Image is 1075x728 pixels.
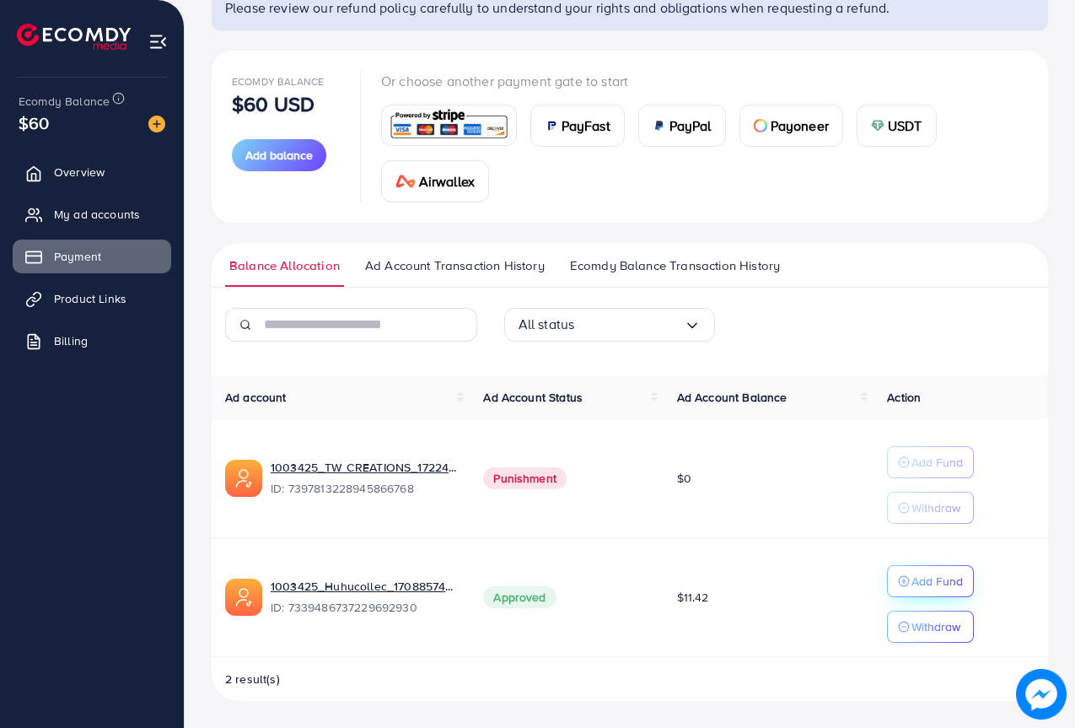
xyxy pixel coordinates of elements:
[225,389,287,406] span: Ad account
[888,116,922,136] span: USDT
[54,164,105,181] span: Overview
[911,571,963,591] p: Add Fund
[54,206,140,223] span: My ad accounts
[381,105,517,146] a: card
[13,282,171,315] a: Product Links
[271,459,456,498] div: <span class='underline'>1003425_TW CREATIONS_1722437620661</span></br>7397813228945866768
[229,256,340,275] span: Balance Allocation
[271,578,456,617] div: <span class='underline'>1003425_Huhucollec_1708857467687</span></br>7339486737229692930
[677,589,709,606] span: $11.42
[54,248,101,265] span: Payment
[545,119,558,132] img: card
[562,116,610,136] span: PayFast
[232,94,314,114] p: $60 USD
[225,671,280,688] span: 2 result(s)
[381,160,489,202] a: cardAirwallex
[13,240,171,273] a: Payment
[271,480,456,497] span: ID: 7397813228945866768
[17,24,131,50] img: logo
[419,171,475,191] span: Airwallex
[887,611,974,643] button: Withdraw
[669,116,712,136] span: PayPal
[245,147,313,164] span: Add balance
[54,290,126,307] span: Product Links
[911,452,963,472] p: Add Fund
[381,71,1028,91] p: Or choose another payment gate to start
[19,111,49,135] span: $60
[638,105,726,147] a: cardPayPal
[574,311,683,337] input: Search for option
[887,446,974,478] button: Add Fund
[857,105,937,147] a: cardUSDT
[653,119,666,132] img: card
[54,332,88,349] span: Billing
[483,586,556,608] span: Approved
[887,565,974,597] button: Add Fund
[271,578,456,595] a: 1003425_Huhucollec_1708857467687
[871,119,884,132] img: card
[225,460,262,497] img: ic-ads-acc.e4c84228.svg
[504,308,715,342] div: Search for option
[13,197,171,231] a: My ad accounts
[483,467,567,489] span: Punishment
[771,116,829,136] span: Payoneer
[271,459,456,476] a: 1003425_TW CREATIONS_1722437620661
[570,256,780,275] span: Ecomdy Balance Transaction History
[754,119,767,132] img: card
[677,389,787,406] span: Ad Account Balance
[887,492,974,524] button: Withdraw
[887,389,921,406] span: Action
[148,116,165,132] img: image
[911,617,960,637] p: Withdraw
[225,579,262,616] img: ic-ads-acc.e4c84228.svg
[739,105,843,147] a: cardPayoneer
[13,155,171,189] a: Overview
[395,175,416,188] img: card
[677,470,691,487] span: $0
[365,256,545,275] span: Ad Account Transaction History
[232,139,326,171] button: Add balance
[271,599,456,616] span: ID: 7339486737229692930
[911,498,960,518] p: Withdraw
[530,105,625,147] a: cardPayFast
[519,311,575,337] span: All status
[19,93,110,110] span: Ecomdy Balance
[148,32,168,51] img: menu
[483,389,583,406] span: Ad Account Status
[387,107,511,143] img: card
[1016,669,1067,720] img: image
[13,324,171,358] a: Billing
[232,74,324,89] span: Ecomdy Balance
